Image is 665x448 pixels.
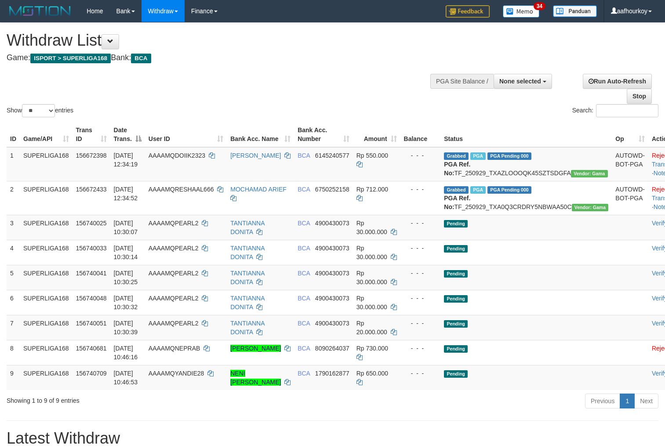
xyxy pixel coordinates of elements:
[499,78,541,85] span: None selected
[149,152,205,159] span: AAAAMQDOIIK2323
[404,344,437,353] div: - - -
[20,315,73,340] td: SUPERLIGA168
[444,320,468,328] span: Pending
[315,220,349,227] span: Copy 4900430073 to clipboard
[620,394,635,408] a: 1
[7,215,20,240] td: 3
[230,370,281,386] a: NENI [PERSON_NAME]
[356,152,388,159] span: Rp 550.000
[7,104,73,117] label: Show entries
[149,186,214,193] span: AAAAMQRESHAAL666
[356,320,387,336] span: Rp 20.000.000
[356,370,388,377] span: Rp 650.000
[76,270,107,277] span: 156740041
[114,345,138,361] span: [DATE] 10:46:16
[315,345,349,352] span: Copy 8090264037 to clipboard
[444,270,468,278] span: Pending
[356,245,387,260] span: Rp 30.000.000
[444,195,470,210] b: PGA Ref. No:
[553,5,597,17] img: panduan.png
[534,2,545,10] span: 34
[114,370,138,386] span: [DATE] 10:46:53
[444,186,469,194] span: Grabbed
[7,54,435,62] h4: Game: Bank:
[7,393,270,405] div: Showing 1 to 9 of 9 entries
[230,220,265,235] a: TANTIANNA DONITA
[7,315,20,340] td: 7
[634,394,658,408] a: Next
[572,104,658,117] label: Search:
[315,152,349,159] span: Copy 6145240577 to clipboard
[149,295,199,302] span: AAAAMQPEARL2
[404,185,437,194] div: - - -
[20,265,73,290] td: SUPERLIGA168
[470,186,486,194] span: Marked by aafsoycanthlai
[444,345,468,353] span: Pending
[114,245,138,260] span: [DATE] 10:30:14
[487,152,531,160] span: PGA Pending
[76,295,107,302] span: 156740048
[230,345,281,352] a: [PERSON_NAME]
[585,394,620,408] a: Previous
[430,74,494,89] div: PGA Site Balance /
[20,240,73,265] td: SUPERLIGA168
[7,240,20,265] td: 4
[356,186,388,193] span: Rp 712.000
[298,345,310,352] span: BCA
[230,270,265,285] a: TANTIANNA DONITA
[444,152,469,160] span: Grabbed
[76,220,107,227] span: 156740025
[404,319,437,328] div: - - -
[149,370,204,377] span: AAAAMQYANDIE28
[20,365,73,390] td: SUPERLIGA168
[571,170,608,177] span: Vendor URL: https://trx31.1velocity.biz
[76,186,107,193] span: 156672433
[7,430,658,447] h1: Latest Withdraw
[440,181,612,215] td: TF_250929_TXA0Q3CRDRY5NBWAA50C
[76,245,107,252] span: 156740033
[76,370,107,377] span: 156740709
[440,122,612,147] th: Status
[7,181,20,215] td: 2
[356,295,387,311] span: Rp 30.000.000
[114,295,138,311] span: [DATE] 10:30:32
[404,219,437,228] div: - - -
[7,4,73,18] img: MOTION_logo.png
[572,204,609,211] span: Vendor URL: https://trx31.1velocity.biz
[444,245,468,253] span: Pending
[110,122,145,147] th: Date Trans.: activate to sort column descending
[20,215,73,240] td: SUPERLIGA168
[356,270,387,285] span: Rp 30.000.000
[404,369,437,378] div: - - -
[294,122,353,147] th: Bank Acc. Number: activate to sort column ascending
[298,186,310,193] span: BCA
[315,186,349,193] span: Copy 6750252158 to clipboard
[315,270,349,277] span: Copy 4900430073 to clipboard
[315,320,349,327] span: Copy 4900430073 to clipboard
[400,122,441,147] th: Balance
[444,295,468,303] span: Pending
[145,122,227,147] th: User ID: activate to sort column ascending
[503,5,540,18] img: Button%20Memo.svg
[230,186,287,193] a: MOCHAMAD ARIEF
[76,152,107,159] span: 156672398
[73,122,110,147] th: Trans ID: activate to sort column ascending
[7,32,435,49] h1: Withdraw List
[149,270,199,277] span: AAAAMQPEARL2
[149,220,199,227] span: AAAAMQPEARL2
[20,147,73,181] td: SUPERLIGA168
[298,295,310,302] span: BCA
[627,89,652,104] a: Stop
[353,122,400,147] th: Amount: activate to sort column ascending
[20,340,73,365] td: SUPERLIGA168
[298,152,310,159] span: BCA
[315,370,349,377] span: Copy 1790162877 to clipboard
[444,220,468,228] span: Pending
[440,147,612,181] td: TF_250929_TXAZLOOOQK45SZTSDGFA
[230,152,281,159] a: [PERSON_NAME]
[315,245,349,252] span: Copy 4900430073 to clipboard
[76,320,107,327] span: 156740051
[76,345,107,352] span: 156740681
[20,181,73,215] td: SUPERLIGA168
[230,295,265,311] a: TANTIANNA DONITA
